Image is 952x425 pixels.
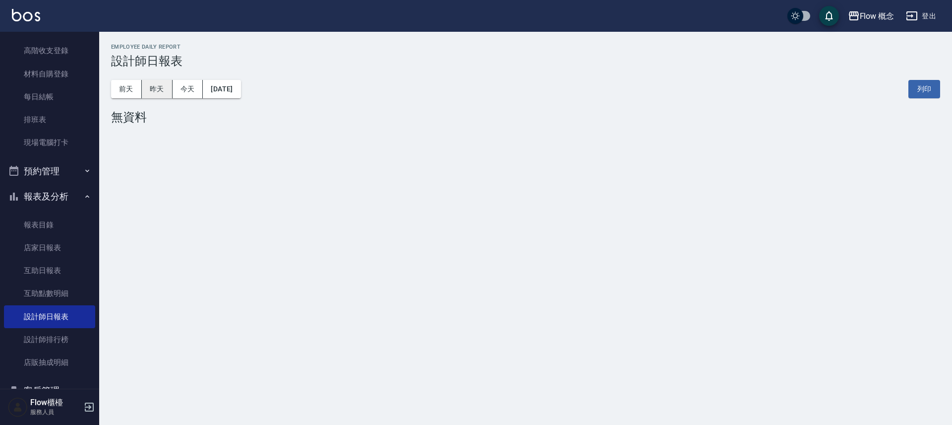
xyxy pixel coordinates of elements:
a: 互助日報表 [4,259,95,282]
a: 店家日報表 [4,236,95,259]
a: 報表目錄 [4,213,95,236]
h2: Employee Daily Report [111,44,940,50]
a: 排班表 [4,108,95,131]
button: 列印 [908,80,940,98]
h5: Flow櫃檯 [30,398,81,408]
button: 登出 [902,7,940,25]
a: 每日結帳 [4,85,95,108]
a: 設計師排行榜 [4,328,95,351]
button: 客戶管理 [4,378,95,404]
a: 店販抽成明細 [4,351,95,374]
a: 高階收支登錄 [4,39,95,62]
button: 報表及分析 [4,184,95,210]
a: 材料自購登錄 [4,63,95,85]
img: Logo [12,9,40,21]
a: 設計師日報表 [4,305,95,328]
a: 互助點數明細 [4,282,95,305]
div: 無資料 [111,110,940,124]
button: 今天 [173,80,203,98]
button: [DATE] [203,80,240,98]
p: 服務人員 [30,408,81,417]
button: Flow 概念 [844,6,898,26]
button: save [819,6,839,26]
div: Flow 概念 [860,10,894,22]
a: 現場電腦打卡 [4,131,95,154]
button: 前天 [111,80,142,98]
button: 昨天 [142,80,173,98]
button: 預約管理 [4,158,95,184]
img: Person [8,397,28,417]
h3: 設計師日報表 [111,54,940,68]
